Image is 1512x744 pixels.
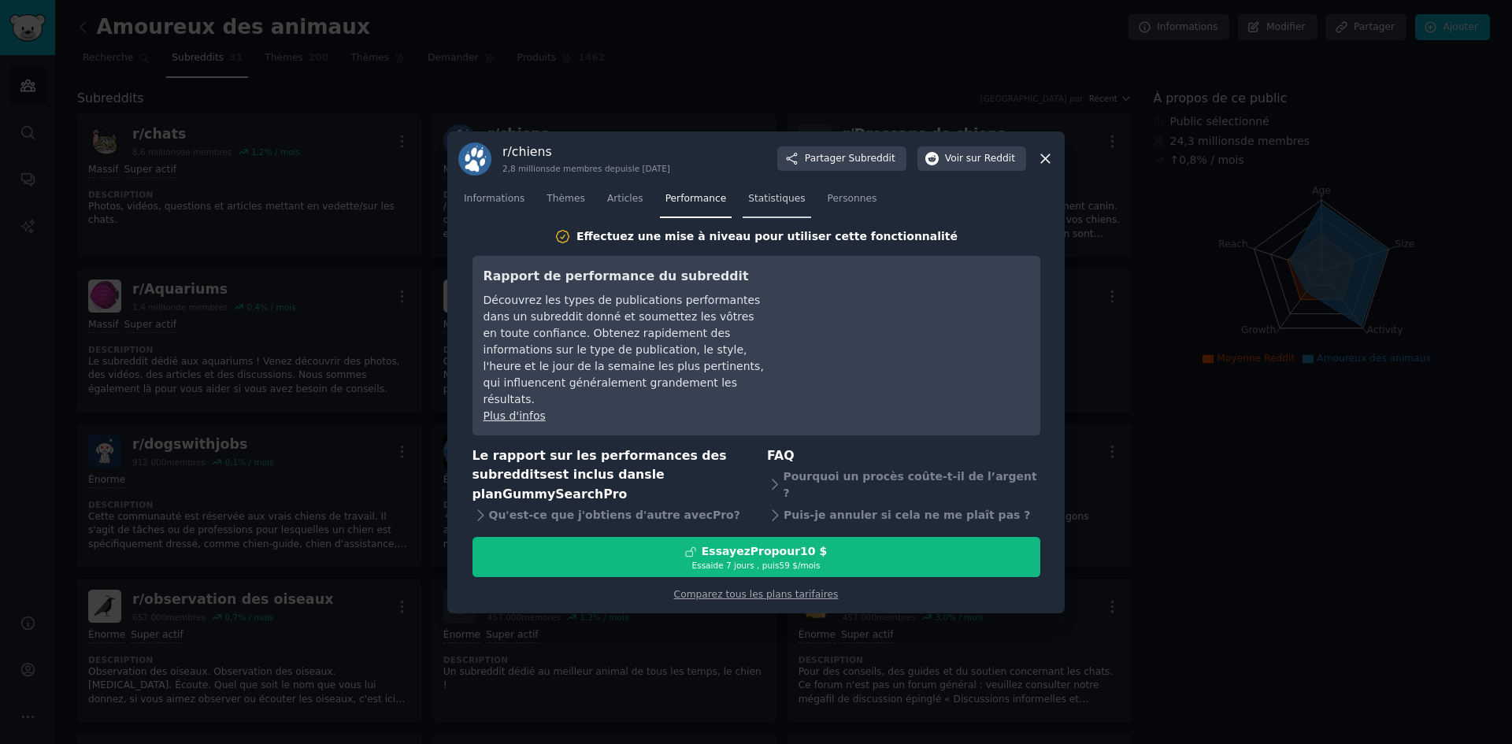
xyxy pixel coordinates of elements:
[713,509,734,521] font: Pro
[748,193,805,204] font: Statistiques
[822,187,883,219] a: Personnes
[798,561,821,570] font: /mois
[784,509,1030,521] font: Puis-je annuler si cela ne me plaît pas ?
[484,268,749,283] font: Rapport de performance du subreddit
[484,409,546,422] a: Plus d'infos
[945,153,963,164] font: Voir
[800,545,827,557] font: 10 $
[512,144,552,159] font: chiens
[848,153,895,164] font: Subreddit
[779,561,797,570] font: 59 $
[743,187,810,219] a: Statistiques
[783,470,1036,499] font: Pourquoi un procès coûte-t-il de l’argent ?
[607,193,643,204] font: Articles
[713,561,779,570] font: de 7 jours , puis
[702,545,750,557] font: Essayez
[777,146,906,172] button: PartagerSubreddit
[660,187,732,219] a: Performance
[734,509,740,521] font: ?
[502,164,550,173] font: 2,8 millions
[502,487,603,502] font: GummySearch
[692,561,713,570] font: Essai
[576,230,958,242] font: Effectuez une mise à niveau pour utiliser cette fonctionnalité
[472,537,1040,577] button: EssayezPropour10 $Essaide 7 jours , puis59 $/mois
[489,509,713,521] font: Qu'est-ce que j'obtiens d'autre avec
[793,267,1029,385] iframe: Lecteur vidéo YouTube
[772,545,801,557] font: pour
[828,193,877,204] font: Personnes
[632,164,670,173] font: le [DATE]
[665,193,727,204] font: Performance
[674,589,839,600] a: Comparez tous les plans tarifaires
[767,448,795,463] font: FAQ
[805,153,846,164] font: Partager
[458,187,530,219] a: Informations
[502,144,512,159] font: r/
[472,448,727,483] font: Le rapport sur les performances des subreddits
[750,545,772,557] font: Pro
[917,146,1026,172] button: Voirsur Reddit
[550,164,632,173] font: de membres depuis
[464,193,524,204] font: Informations
[541,187,591,219] a: Thèmes
[547,467,652,482] font: est inclus dans
[458,143,491,176] img: chiens
[602,187,649,219] a: Articles
[547,193,585,204] font: Thèmes
[484,294,764,405] font: Découvrez les types de publications performantes dans un subreddit donné et soumettez les vôtres ...
[603,487,627,502] font: Pro
[966,153,1015,164] font: sur Reddit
